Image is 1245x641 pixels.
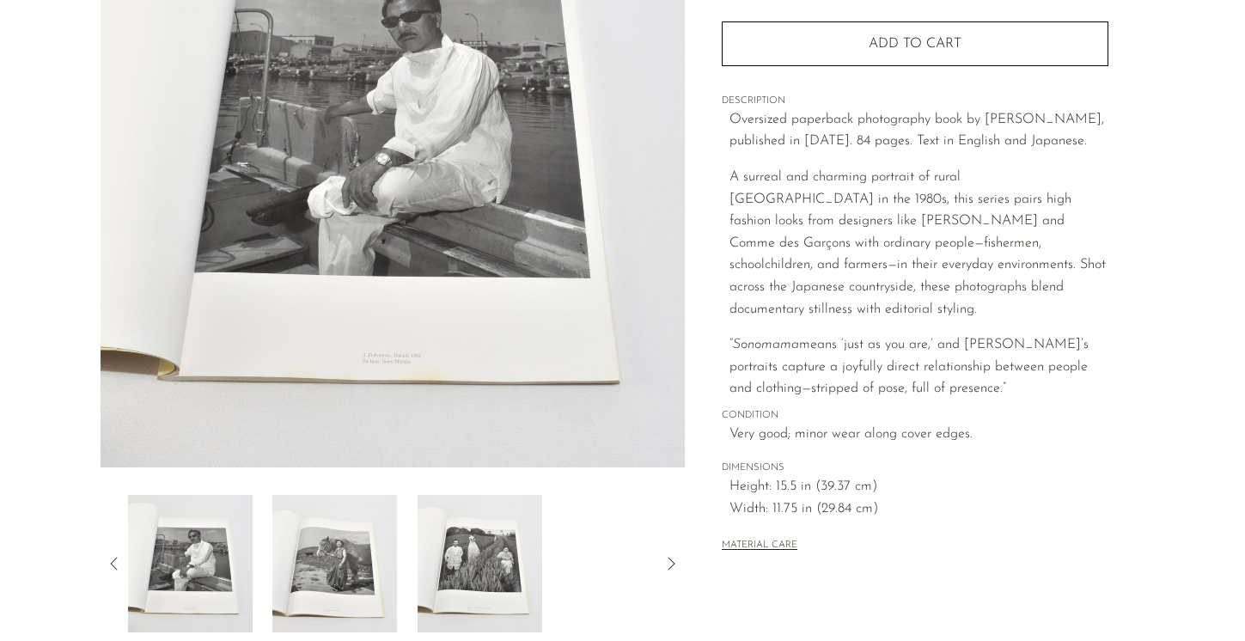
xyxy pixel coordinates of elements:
p: A surreal and charming portrait of rural [GEOGRAPHIC_DATA] in the 1980s, this series pairs high f... [729,167,1108,320]
button: MATERIAL CARE [722,540,797,552]
img: Sonomama Sonomama [272,495,397,632]
span: Add to cart [869,37,961,51]
span: DIMENSIONS [722,461,1108,476]
img: Sonomama Sonomama [418,495,542,632]
span: CONDITION [722,408,1108,424]
p: Oversized paperback photography book by [PERSON_NAME], published in [DATE]. 84 pages. Text in Eng... [729,109,1108,153]
span: Very good; minor wear along cover edges. [729,424,1108,446]
span: DESCRIPTION [722,94,1108,109]
p: “ means ‘just as you are,’ and [PERSON_NAME]’s portraits capture a joyfully direct relationship b... [729,334,1108,400]
span: Width: 11.75 in (29.84 cm) [729,498,1108,521]
span: Height: 15.5 in (39.37 cm) [729,476,1108,498]
button: Add to cart [722,21,1108,66]
em: Sonomama [733,338,799,351]
img: Sonomama Sonomama [127,495,252,632]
